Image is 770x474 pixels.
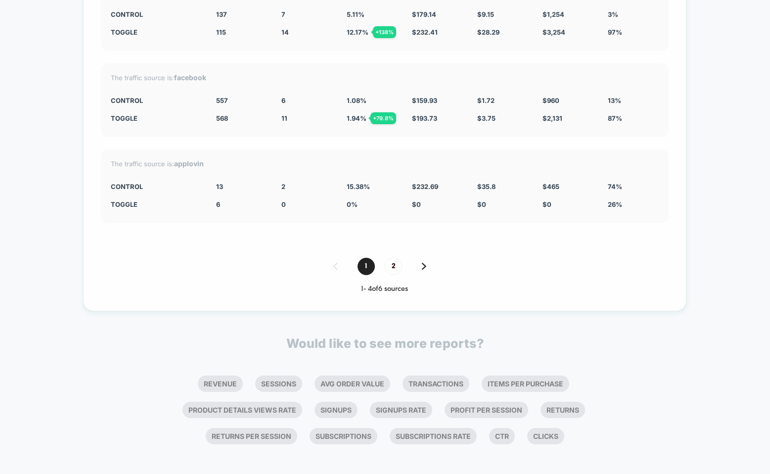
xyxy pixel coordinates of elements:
div: 13% [608,96,658,104]
li: Revenue [198,376,243,392]
span: 568 [216,114,228,122]
li: Subscriptions [310,428,377,444]
span: 13 [216,183,223,190]
span: $ 0 [543,200,551,208]
p: Would like to see more reports? [286,336,484,351]
div: Toggle [111,200,202,208]
div: 87% [608,114,658,122]
span: $ 1.72 [477,96,495,104]
div: CONTROL [111,183,202,190]
li: Ctr [489,428,515,444]
span: $ 3.75 [477,114,496,122]
div: 3% [608,10,658,18]
div: CONTROL [111,96,202,104]
span: 1.94 % [347,114,366,122]
li: Product Details Views Rate [182,402,302,418]
span: 0 % [347,200,358,208]
span: 1.08 % [347,96,366,104]
span: 5.11 % [347,10,364,18]
span: 12.17 % [347,28,368,36]
span: 2 [281,183,285,190]
li: Sessions [255,376,302,392]
span: $ 9.15 [477,10,494,18]
div: + 79.8 % [370,112,396,124]
span: $ 2,131 [543,114,562,122]
li: Signups [315,402,358,418]
span: $ 35.8 [477,183,496,190]
span: $ 28.29 [477,28,499,36]
span: $ 232.69 [412,183,438,190]
li: Transactions [403,376,469,392]
li: Returns [541,402,585,418]
span: $ 0 [412,200,421,208]
li: Profit Per Session [445,402,528,418]
strong: applovin [174,159,204,168]
span: $ 3,254 [543,28,565,36]
img: pagination forward [422,263,426,270]
div: 74% [608,183,658,190]
span: 14 [281,28,289,36]
div: + 138 % [373,26,396,38]
div: 1 - 4 of 6 sources [101,285,669,293]
span: 6 [281,96,285,104]
span: 557 [216,96,228,104]
span: 6 [216,200,220,208]
span: $ 232.41 [412,28,438,36]
span: $ 0 [477,200,486,208]
li: Signups Rate [370,402,432,418]
span: 137 [216,10,227,18]
strong: facebook [174,73,206,82]
div: Toggle [111,114,202,122]
span: 2 [385,258,402,275]
span: $ 179.14 [412,10,436,18]
li: Avg Order Value [315,376,390,392]
span: $ 159.93 [412,96,437,104]
span: $ 465 [543,183,559,190]
div: The traffic source is: [111,159,659,168]
div: 26% [608,200,658,208]
li: Returns Per Session [206,428,297,444]
span: $ 1,254 [543,10,564,18]
span: 0 [281,200,286,208]
li: Items Per Purchase [482,376,569,392]
div: CONTROL [111,10,202,18]
span: 1 [358,258,375,275]
span: 15.38 % [347,183,370,190]
li: Clicks [527,428,564,444]
span: 7 [281,10,285,18]
li: Subscriptions Rate [390,428,477,444]
span: 115 [216,28,226,36]
div: 97% [608,28,658,36]
span: $ 193.73 [412,114,437,122]
span: 11 [281,114,287,122]
div: Toggle [111,28,202,36]
span: $ 960 [543,96,559,104]
div: The traffic source is: [111,73,659,82]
